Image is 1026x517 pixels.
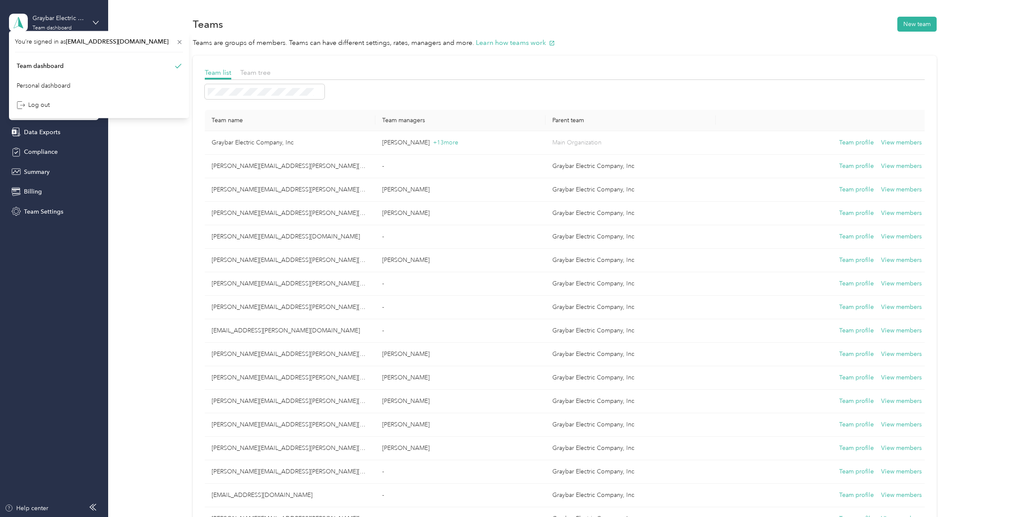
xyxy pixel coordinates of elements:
[382,233,384,240] span: -
[375,296,545,319] td: -
[382,444,539,453] p: [PERSON_NAME]
[978,469,1026,517] iframe: Everlance-gr Chat Button Frame
[545,178,716,202] td: Graybar Electric Company, Inc
[881,326,922,335] button: View members
[205,413,375,437] td: thomas.evans@graybar.com
[545,484,716,507] td: Graybar Electric Company, Inc
[839,491,874,500] button: Team profile
[205,155,375,178] td: tom.ciccone@graybar.com
[375,319,545,343] td: -
[839,232,874,241] button: Team profile
[382,209,539,218] p: [PERSON_NAME]
[205,390,375,413] td: brian.qualls@graybar.com
[839,373,874,382] button: Team profile
[24,207,63,216] span: Team Settings
[375,155,545,178] td: -
[839,279,874,288] button: Team profile
[205,484,375,507] td: rob.long@graybar.com
[839,420,874,429] button: Team profile
[839,397,874,406] button: Team profile
[545,413,716,437] td: Graybar Electric Company, Inc
[193,20,223,29] h1: Teams
[375,460,545,484] td: -
[382,420,539,429] p: [PERSON_NAME]
[545,319,716,343] td: Graybar Electric Company, Inc
[205,249,375,272] td: bret.rutherford@graybar.com
[382,303,384,311] span: -
[839,185,874,194] button: Team profile
[205,319,375,343] td: bill.mccann@graybar.com
[32,14,86,23] div: Graybar Electric Company, Inc
[375,484,545,507] td: -
[897,17,937,32] button: New team
[839,209,874,218] button: Team profile
[205,202,375,225] td: arturo.apodaca@graybar.com
[205,178,375,202] td: corey.urich@graybar.com
[205,131,375,155] td: Graybar Electric Company, Inc
[240,68,271,76] span: Team tree
[24,187,42,196] span: Billing
[839,326,874,335] button: Team profile
[839,138,874,147] button: Team profile
[881,279,922,288] button: View members
[545,390,716,413] td: Graybar Electric Company, Inc
[839,467,874,476] button: Team profile
[205,68,231,76] span: Team list
[545,131,716,155] td: Main Organization
[881,350,922,359] button: View members
[545,202,716,225] td: Graybar Electric Company, Inc
[545,366,716,390] td: Graybar Electric Company, Inc
[205,296,375,319] td: cory.chaney@graybar.com
[382,468,384,475] span: -
[382,185,539,194] p: [PERSON_NAME]
[382,491,384,499] span: -
[881,138,922,147] button: View members
[382,397,539,406] p: [PERSON_NAME]
[375,225,545,249] td: -
[545,249,716,272] td: Graybar Electric Company, Inc
[15,37,183,46] span: You’re signed in as
[839,444,874,453] button: Team profile
[382,350,539,359] p: [PERSON_NAME]
[839,350,874,359] button: Team profile
[545,110,716,131] th: Parent team
[24,167,50,176] span: Summary
[881,467,922,476] button: View members
[382,327,384,334] span: -
[839,162,874,171] button: Team profile
[552,138,709,147] p: Main Organization
[881,209,922,218] button: View members
[839,256,874,265] button: Team profile
[545,343,716,366] td: Graybar Electric Company, Inc
[205,437,375,460] td: walt.burnside@graybar.com
[205,366,375,390] td: Kevin.Rose@graybar.com
[545,155,716,178] td: Graybar Electric Company, Inc
[433,139,458,146] span: + 13 more
[476,38,555,48] button: Learn how teams work
[545,437,716,460] td: Graybar Electric Company, Inc
[24,147,58,156] span: Compliance
[17,61,64,70] div: Team dashboard
[881,420,922,429] button: View members
[545,460,716,484] td: Graybar Electric Company, Inc
[881,444,922,453] button: View members
[66,38,168,45] span: [EMAIL_ADDRESS][DOMAIN_NAME]
[545,296,716,319] td: Graybar Electric Company, Inc
[5,504,48,513] button: Help center
[382,256,539,265] p: [PERSON_NAME]
[375,110,545,131] th: Team managers
[17,100,50,109] div: Log out
[375,272,545,296] td: -
[881,162,922,171] button: View members
[881,256,922,265] button: View members
[205,110,375,131] th: Team name
[193,38,937,48] p: Teams are groups of members. Teams can have different settings, rates, managers and more.
[205,272,375,296] td: cory.chaney@graybar.com
[545,225,716,249] td: Graybar Electric Company, Inc
[881,397,922,406] button: View members
[205,460,375,484] td: teresa.leaman@graybar.com
[205,343,375,366] td: jamie.pontecorvo@graybar.com
[382,373,539,382] p: [PERSON_NAME]
[881,491,922,500] button: View members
